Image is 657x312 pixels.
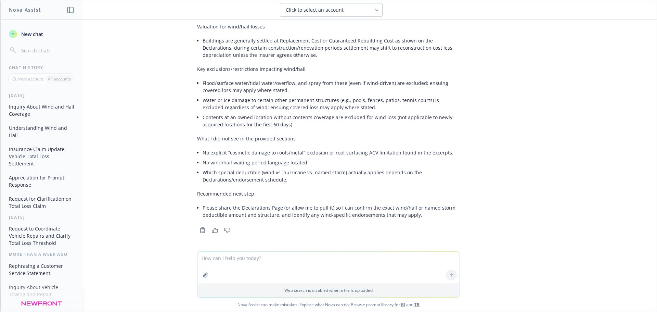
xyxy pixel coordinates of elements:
[203,78,460,95] li: Flood/surface water/tidal water/overflow, and spray from these (even if wind-driven) are excluded...
[1,92,82,98] div: [DATE]
[6,193,77,212] button: Request for Clarification on Total Loss Claim
[197,23,460,30] p: Valuation for wind/hail losses
[1,251,82,257] div: More than a week ago
[203,167,460,185] li: Which special deductible (wind vs. hurricane vs. named storm) actually applies depends on the Dec...
[197,135,460,142] p: What I did not see in the provided sections
[203,36,460,60] li: Buildings are generally settled at Replacement Cost or Guaranteed Rebuilding Cost as shown on the...
[401,302,405,308] a: BI
[6,28,77,40] button: New chat
[222,225,233,235] button: Thumbs down
[3,298,654,312] span: Nova Assist can make mistakes. Explore what Nova can do: Browse prompt library for and
[197,65,460,73] p: Key exclusions/restrictions impacting wind/hail
[203,112,460,129] li: Contents at an owned location without contents coverage are excluded for wind loss (not applicabl...
[20,30,43,38] span: New chat
[414,302,420,308] a: TR
[286,7,344,13] span: Click to select an account
[48,76,71,82] p: All accounts
[9,6,41,13] h1: Nova Assist
[280,3,383,17] button: Click to select an account
[6,172,77,190] button: Appreciation for Prompt Response
[203,148,460,158] li: No explicit “cosmetic damage to roofs/metal” exclusion or roof surfacing ACV limitation found in ...
[203,95,460,112] li: Water or ice damage to certain other permanent structures (e.g., pools, fences, patios, tennis co...
[6,143,77,169] button: Insurance Claim Update: Vehicle Total Loss Settlement
[199,227,206,233] svg: Copy to clipboard
[6,282,77,300] button: Inquiry About Vehicle Towing and Repair
[20,46,74,55] input: Search chats
[197,190,460,197] p: Recommended next step
[203,158,460,167] li: No wind/hail waiting period language located.
[6,260,77,279] button: Rephrasing a Customer Service Statement
[1,65,82,71] div: Chat History
[6,101,77,120] button: Inquiry About Wind and Hail Coverage
[1,214,82,220] div: [DATE]
[202,287,455,293] p: Web search is disabled when a file is uploaded
[203,203,460,220] li: Please share the Declarations Page (or allow me to pull it) so I can confirm the exact wind/hail ...
[6,223,77,249] button: Request to Coordinate Vehicle Repairs and Clarify Total Loss Threshold
[12,76,43,82] p: Current account
[6,122,77,141] button: Understanding Wind and Hail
